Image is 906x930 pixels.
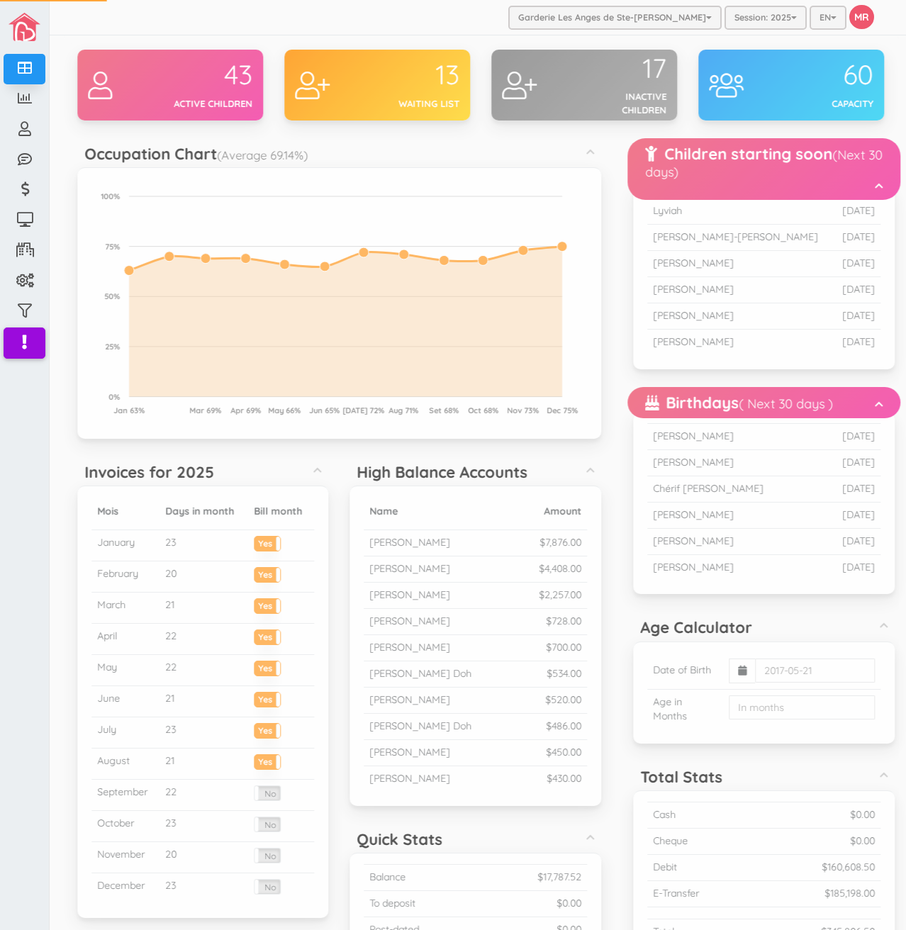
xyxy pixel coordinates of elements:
h5: Quick Stats [354,831,440,848]
td: 22 [157,780,245,811]
td: [PERSON_NAME] [644,251,832,277]
h5: High Balance Accounts [354,464,525,481]
tspan: Apr 69% [228,405,258,415]
td: Balance [361,865,478,891]
tspan: Nov 73% [504,405,536,415]
td: 23 [157,530,245,561]
td: February [89,561,157,593]
small: [PERSON_NAME] [367,746,447,758]
small: $450.00 [543,746,578,758]
small: $4,408.00 [536,562,578,575]
td: [DATE] [816,476,878,502]
h5: Age Calculator [637,619,749,636]
td: May [89,655,157,686]
tspan: 100% [98,191,117,201]
small: $728.00 [543,615,578,627]
h5: Name [367,506,506,517]
tspan: Oct 68% [465,405,496,415]
tspan: 0% [106,392,117,402]
td: 23 [157,873,245,904]
td: 20 [157,842,245,873]
td: September [89,780,157,811]
label: Yes [252,693,277,703]
td: [DATE] [831,330,878,355]
td: 22 [157,655,245,686]
td: To deposit [361,891,478,917]
small: $700.00 [543,641,578,654]
h5: Days in month [162,506,240,517]
td: July [89,717,157,749]
td: $160,608.50 [754,854,878,880]
td: Cheque [644,828,754,854]
small: [PERSON_NAME] [367,641,447,654]
td: 21 [157,593,245,624]
label: No [252,848,277,863]
td: Debit [644,854,754,880]
tspan: Set 68% [426,405,456,415]
td: [PERSON_NAME] [644,554,816,580]
tspan: 25% [102,342,117,352]
h5: Birthdays [642,394,830,411]
td: [PERSON_NAME]-[PERSON_NAME] [644,225,832,251]
td: E-Transfer [644,880,754,907]
label: No [252,786,277,800]
td: 23 [157,811,245,842]
label: Yes [252,755,277,766]
label: No [252,880,277,894]
div: Waiting list [374,97,457,111]
td: $0.00 [754,802,878,828]
img: image [9,13,40,41]
div: Inactive children [581,90,664,116]
h5: Mois [94,506,151,517]
td: [DATE] [831,225,878,251]
td: [PERSON_NAME] [644,449,816,476]
td: October [89,811,157,842]
input: In months [726,695,872,719]
small: ( Next 30 days ) [736,396,830,412]
small: $486.00 [543,719,578,732]
label: Yes [252,599,277,610]
td: April [89,624,157,655]
td: [DATE] [831,198,878,225]
td: 21 [157,749,245,780]
h5: Bill month [251,506,306,517]
td: January [89,530,157,561]
td: [DATE] [816,554,878,580]
tspan: Jun 65% [306,405,337,415]
td: [PERSON_NAME] [644,303,832,330]
tspan: 75% [102,242,117,252]
td: Lyviah [644,198,832,225]
td: [PERSON_NAME] [644,277,832,303]
small: [PERSON_NAME] [367,588,447,601]
h5: Invoices for 2025 [82,464,211,481]
label: Yes [252,724,277,734]
td: [DATE] [831,303,878,330]
div: 60 [788,60,871,90]
td: November [89,842,157,873]
div: Capacity [788,97,871,111]
td: 21 [157,686,245,717]
div: 17 [581,54,664,84]
small: [PERSON_NAME] [367,693,447,706]
small: $520.00 [542,693,578,706]
h5: Occupation Chart [82,145,305,162]
td: [DATE] [831,277,878,303]
td: March [89,593,157,624]
tspan: [DATE] 72% [340,405,381,415]
label: Yes [252,630,277,641]
td: $0.00 [754,828,878,854]
td: [DATE] [831,251,878,277]
td: Age in Months [644,689,720,729]
td: Cash [644,802,754,828]
div: 13 [374,60,457,90]
td: December [89,873,157,904]
td: [PERSON_NAME] [644,423,816,449]
td: [DATE] [816,502,878,528]
td: 20 [157,561,245,593]
input: 2017-05-21 [752,659,872,683]
small: [PERSON_NAME] [367,615,447,627]
h5: Total Stats [637,768,720,785]
h5: Children starting soon [642,145,880,179]
small: $2,257.00 [536,588,578,601]
div: Active children [167,97,250,111]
